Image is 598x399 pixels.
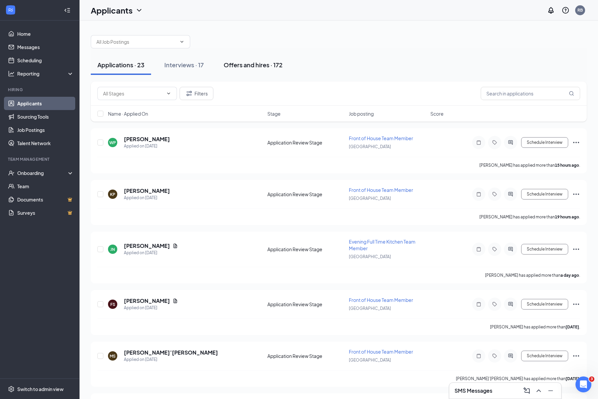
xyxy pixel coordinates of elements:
a: Messages [17,40,74,54]
svg: WorkstreamLogo [7,7,14,13]
div: Applied on [DATE] [124,305,178,311]
div: Application Review Stage [267,353,345,359]
button: Schedule Interview [521,299,568,310]
svg: ChevronUp [535,387,543,395]
b: [DATE] [566,324,579,329]
div: Hiring [8,87,73,92]
div: Application Review Stage [267,191,345,198]
input: All Job Postings [96,38,177,45]
span: Evening Full Time Kitchen Team Member [349,239,415,251]
span: 3 [589,376,594,382]
svg: Minimize [547,387,555,395]
h5: [PERSON_NAME] [124,242,170,250]
a: Home [17,27,74,40]
svg: Ellipses [572,245,580,253]
input: All Stages [103,90,163,97]
span: Front of House Team Member [349,135,413,141]
button: Schedule Interview [521,244,568,255]
div: Application Review Stage [267,139,345,146]
h5: [PERSON_NAME]’[PERSON_NAME] [124,349,218,356]
a: Applicants [17,97,74,110]
svg: ActiveChat [507,302,515,307]
svg: Note [475,140,483,145]
svg: Ellipses [572,352,580,360]
div: MS [110,353,116,359]
svg: ActiveChat [507,247,515,252]
div: Application Review Stage [267,301,345,308]
span: [GEOGRAPHIC_DATA] [349,306,391,311]
svg: ActiveChat [507,353,515,359]
svg: Analysis [8,70,15,77]
div: JN [110,247,115,252]
svg: Note [475,192,483,197]
span: Front of House Team Member [349,297,413,303]
span: Name · Applied On [108,110,148,117]
h5: [PERSON_NAME] [124,136,170,143]
a: Talent Network [17,137,74,150]
button: Minimize [545,385,556,396]
p: [PERSON_NAME]’[PERSON_NAME] has applied more than . [456,376,580,381]
svg: Document [173,298,178,304]
iframe: Intercom live chat [575,376,591,392]
div: Applied on [DATE] [124,356,218,363]
svg: Settings [8,386,15,392]
a: Team [17,180,74,193]
svg: Tag [491,302,499,307]
svg: ChevronDown [166,91,171,96]
svg: Document [173,243,178,249]
p: [PERSON_NAME] has applied more than . [479,214,580,220]
button: Schedule Interview [521,351,568,361]
div: FS [110,302,115,307]
a: Sourcing Tools [17,110,74,123]
svg: ActiveChat [507,192,515,197]
div: Applied on [DATE] [124,195,170,201]
svg: ComposeMessage [523,387,531,395]
a: DocumentsCrown [17,193,74,206]
b: a day ago [561,273,579,278]
button: Filter Filters [180,87,213,100]
svg: ChevronDown [179,39,185,44]
div: Applied on [DATE] [124,143,170,149]
svg: Ellipses [572,139,580,146]
svg: Note [475,353,483,359]
div: Applied on [DATE] [124,250,178,256]
svg: UserCheck [8,170,15,176]
div: Interviews · 17 [164,61,204,69]
h3: SMS Messages [455,387,492,394]
svg: Filter [185,89,193,97]
a: SurveysCrown [17,206,74,219]
svg: Note [475,247,483,252]
a: Job Postings [17,123,74,137]
div: Team Management [8,156,73,162]
span: [GEOGRAPHIC_DATA] [349,254,391,259]
button: ComposeMessage [521,385,532,396]
svg: MagnifyingGlass [569,91,574,96]
div: RB [577,7,583,13]
span: Job posting [349,110,374,117]
svg: ChevronDown [135,6,143,14]
span: Stage [267,110,281,117]
button: ChevronUp [533,385,544,396]
div: WP [109,140,116,145]
svg: Tag [491,140,499,145]
span: [GEOGRAPHIC_DATA] [349,358,391,363]
svg: ActiveChat [507,140,515,145]
div: Switch to admin view [17,386,64,392]
h5: [PERSON_NAME] [124,187,170,195]
span: Front of House Team Member [349,187,413,193]
div: Offers and hires · 172 [224,61,283,69]
div: Applications · 23 [97,61,144,69]
input: Search in applications [481,87,580,100]
a: Scheduling [17,54,74,67]
svg: Note [475,302,483,307]
div: KP [110,192,115,197]
b: 15 hours ago [555,163,579,168]
div: Onboarding [17,170,68,176]
p: [PERSON_NAME] has applied more than . [485,272,580,278]
svg: Ellipses [572,300,580,308]
span: Front of House Team Member [349,349,413,355]
svg: Tag [491,247,499,252]
div: Application Review Stage [267,246,345,253]
svg: QuestionInfo [562,6,570,14]
div: Reporting [17,70,74,77]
